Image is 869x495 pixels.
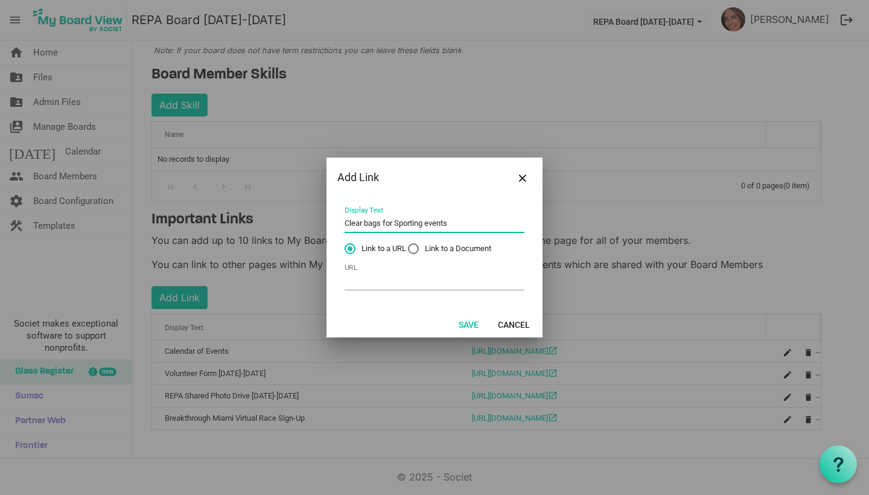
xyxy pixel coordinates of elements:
button: Close [514,168,532,187]
div: Add Link [337,168,493,187]
span: Link to a URL [345,243,406,254]
button: Save [451,316,486,333]
span: Link to a Document [408,243,491,254]
div: Dialog edit [326,158,543,337]
button: Cancel [490,316,538,333]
